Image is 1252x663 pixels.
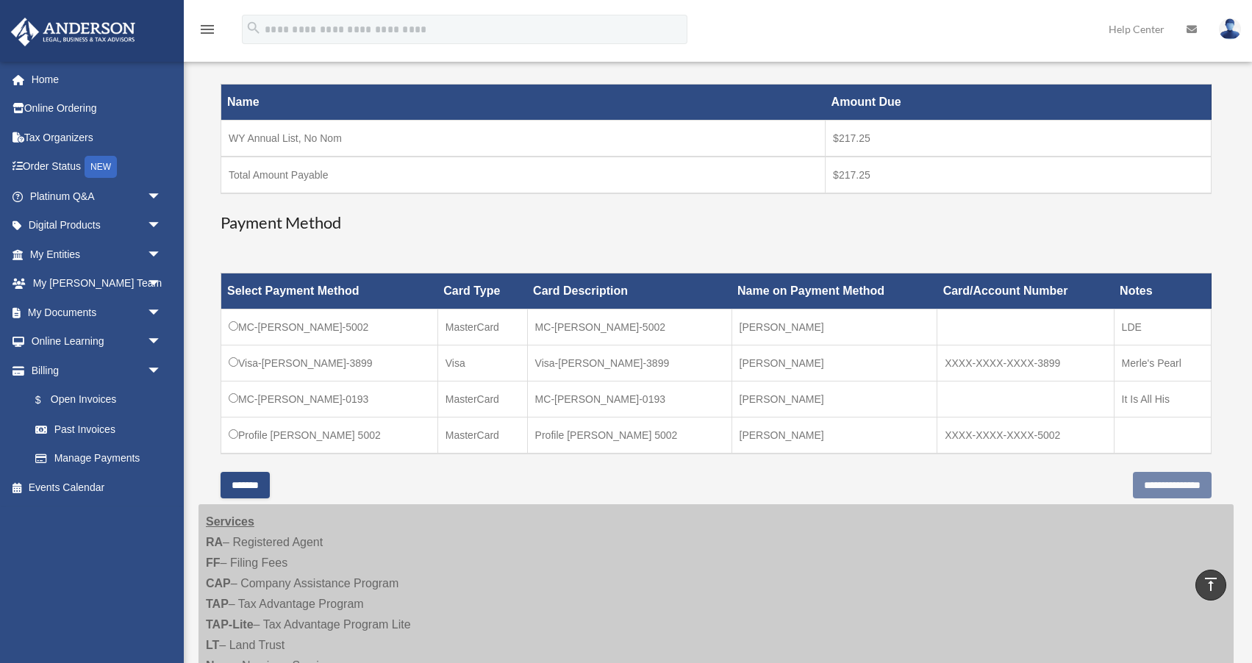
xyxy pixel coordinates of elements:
a: Past Invoices [21,415,176,444]
a: Platinum Q&Aarrow_drop_down [10,182,184,211]
td: [PERSON_NAME] [731,345,937,381]
strong: TAP [206,598,229,610]
th: Select Payment Method [221,273,438,309]
td: WY Annual List, No Nom [221,121,826,157]
th: Name [221,85,826,121]
h3: Payment Method [221,212,1212,234]
td: LDE [1114,309,1211,345]
td: XXXX-XXXX-XXXX-3899 [937,345,1114,381]
td: Total Amount Payable [221,157,826,193]
th: Name on Payment Method [731,273,937,309]
td: XXXX-XXXX-XXXX-5002 [937,417,1114,454]
td: Visa [437,345,527,381]
a: $Open Invoices [21,385,169,415]
a: Events Calendar [10,473,184,502]
a: My Documentsarrow_drop_down [10,298,184,327]
td: Profile [PERSON_NAME] 5002 [221,417,438,454]
a: Digital Productsarrow_drop_down [10,211,184,240]
span: arrow_drop_down [147,240,176,270]
td: Merle's Pearl [1114,345,1211,381]
td: Visa-[PERSON_NAME]-3899 [221,345,438,381]
a: My Entitiesarrow_drop_down [10,240,184,269]
td: It Is All His [1114,381,1211,417]
strong: TAP-Lite [206,618,254,631]
td: $217.25 [826,157,1212,193]
span: arrow_drop_down [147,182,176,212]
span: arrow_drop_down [147,269,176,299]
i: vertical_align_top [1202,576,1220,593]
strong: Services [206,515,254,528]
a: menu [198,26,216,38]
td: MasterCard [437,381,527,417]
td: MC-[PERSON_NAME]-5002 [527,309,731,345]
span: arrow_drop_down [147,327,176,357]
a: Online Learningarrow_drop_down [10,327,184,356]
a: Home [10,65,184,94]
a: Order StatusNEW [10,152,184,182]
a: Manage Payments [21,444,176,473]
td: MasterCard [437,309,527,345]
td: MC-[PERSON_NAME]-0193 [221,381,438,417]
th: Card Type [437,273,527,309]
th: Amount Due [826,85,1212,121]
a: Tax Organizers [10,123,184,152]
strong: CAP [206,577,231,589]
a: Billingarrow_drop_down [10,356,176,385]
td: MC-[PERSON_NAME]-0193 [527,381,731,417]
td: [PERSON_NAME] [731,381,937,417]
div: NEW [85,156,117,178]
span: arrow_drop_down [147,211,176,241]
strong: FF [206,556,221,569]
span: arrow_drop_down [147,356,176,386]
i: menu [198,21,216,38]
td: Visa-[PERSON_NAME]-3899 [527,345,731,381]
th: Notes [1114,273,1211,309]
span: $ [43,391,51,409]
td: [PERSON_NAME] [731,309,937,345]
a: My [PERSON_NAME] Teamarrow_drop_down [10,269,184,298]
strong: RA [206,536,223,548]
td: MC-[PERSON_NAME]-5002 [221,309,438,345]
img: Anderson Advisors Platinum Portal [7,18,140,46]
th: Card/Account Number [937,273,1114,309]
td: Profile [PERSON_NAME] 5002 [527,417,731,454]
img: User Pic [1219,18,1241,40]
i: search [246,20,262,36]
a: Online Ordering [10,94,184,123]
th: Card Description [527,273,731,309]
td: [PERSON_NAME] [731,417,937,454]
a: vertical_align_top [1195,570,1226,601]
span: arrow_drop_down [147,298,176,328]
strong: LT [206,639,219,651]
td: MasterCard [437,417,527,454]
td: $217.25 [826,121,1212,157]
